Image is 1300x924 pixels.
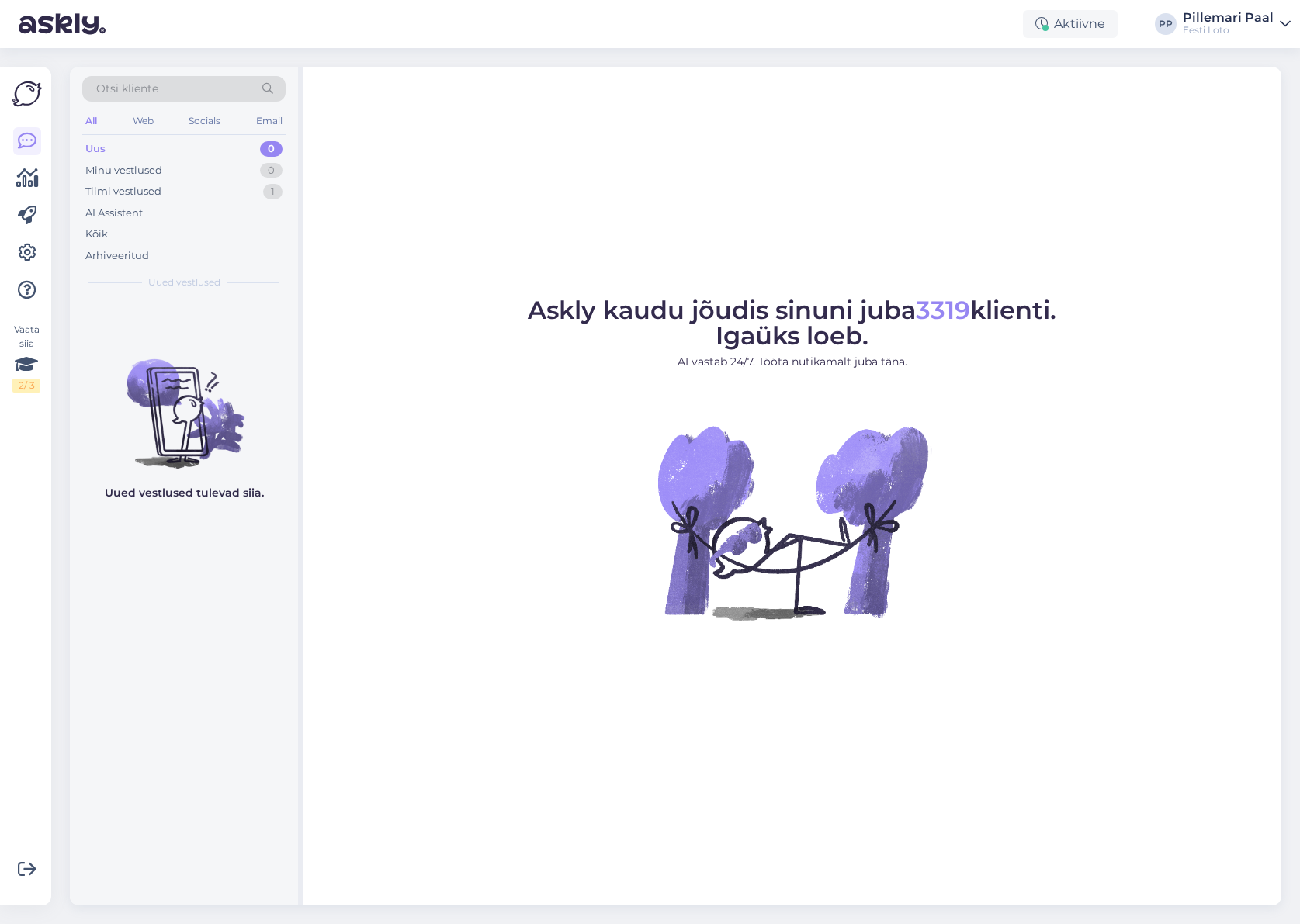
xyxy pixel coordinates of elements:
[70,331,298,471] img: No chats
[528,354,1056,370] p: AI vastab 24/7. Tööta nutikamalt juba täna.
[105,485,264,501] p: Uued vestlused tulevad siia.
[263,184,283,199] div: 1
[528,295,1056,351] span: Askly kaudu jõudis sinuni juba klienti. Igaüks loeb.
[185,111,224,131] div: Socials
[130,111,157,131] div: Web
[1183,12,1274,24] div: Pillemari Paal
[12,79,42,109] img: Askly Logo
[260,163,283,178] div: 0
[85,184,161,199] div: Tiimi vestlused
[1155,13,1177,35] div: PP
[85,141,106,157] div: Uus
[1183,12,1291,36] a: Pillemari PaalEesti Loto
[96,81,158,97] span: Otsi kliente
[82,111,100,131] div: All
[653,382,932,662] img: No Chat active
[1023,10,1118,38] div: Aktiivne
[12,323,40,393] div: Vaata siia
[148,275,220,289] span: Uued vestlused
[85,248,149,264] div: Arhiveeritud
[85,227,108,242] div: Kõik
[12,379,40,393] div: 2 / 3
[916,295,970,325] span: 3319
[85,163,162,178] div: Minu vestlused
[85,206,143,221] div: AI Assistent
[260,141,283,157] div: 0
[253,111,286,131] div: Email
[1183,24,1274,36] div: Eesti Loto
